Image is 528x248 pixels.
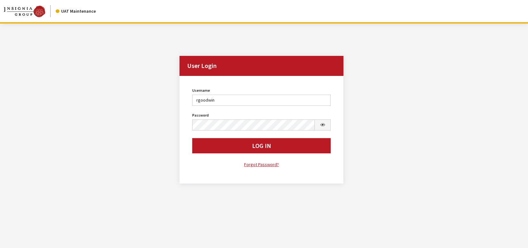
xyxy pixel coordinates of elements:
[4,5,56,17] a: Insignia Group logo
[192,112,209,118] label: Password
[192,88,210,93] label: Username
[4,6,45,17] img: Catalog Maintenance
[192,161,331,168] a: Forgot Password?
[180,56,344,76] h2: User Login
[192,138,331,153] button: Log In
[56,8,96,15] div: UAT Maintenance
[314,119,331,131] button: Show Password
